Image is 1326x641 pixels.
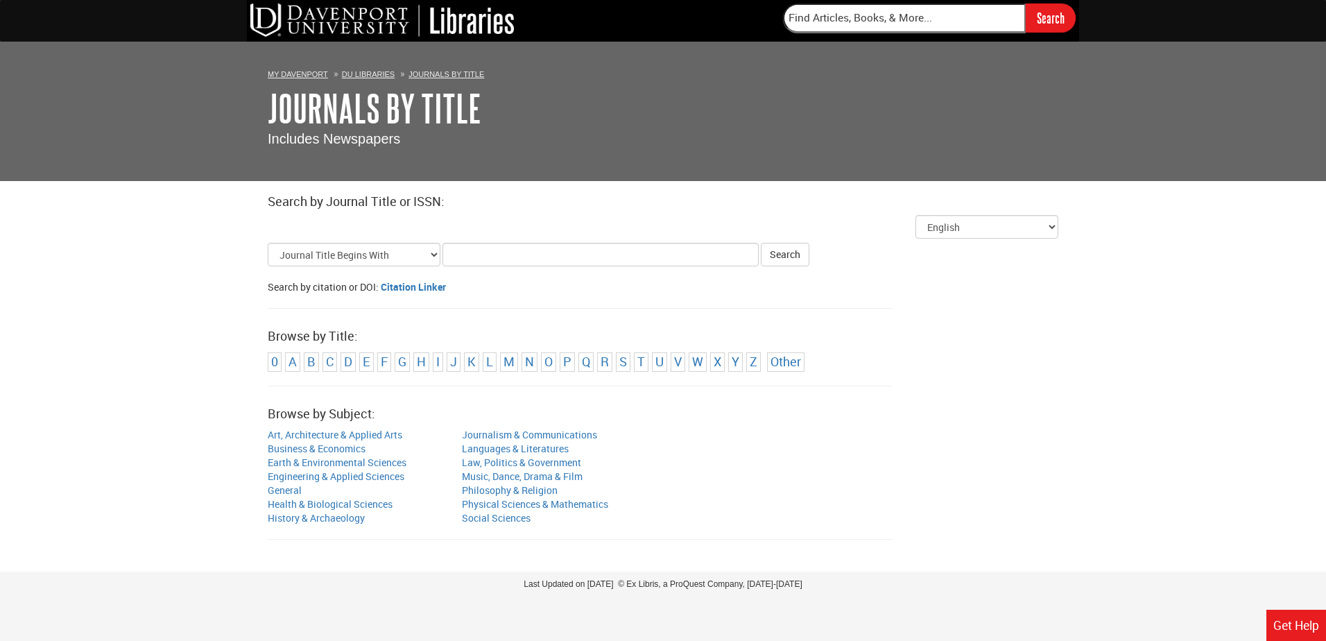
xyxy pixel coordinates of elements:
a: History & Archaeology [268,511,365,524]
a: Browse by B [307,353,316,370]
li: Browse by letter [522,352,537,372]
a: Art, Architecture & Applied Arts [268,428,402,441]
a: Browse by E [363,353,370,370]
a: Languages & Literatures [462,442,569,455]
a: Browse by X [714,353,721,370]
li: Browse by letter [395,352,410,372]
li: Browse by letter [413,352,429,372]
a: Journals By Title [268,87,481,130]
a: Browse by G [398,353,406,370]
a: Browse by F [381,353,388,370]
button: Search [761,243,809,266]
a: Journals By Title [408,70,484,78]
li: Browse by letter [447,352,460,372]
a: Browse by L [486,353,493,370]
a: Get Help [1266,610,1326,641]
li: Browse by letter [500,352,518,372]
a: Browse by O [544,353,553,370]
a: Browse by W [692,353,703,370]
a: DU Libraries [342,70,395,78]
a: Citation Linker [381,280,446,293]
a: Browse by P [563,353,571,370]
a: Browse by Y [732,353,739,370]
li: Browse by letter [285,352,300,372]
a: Browse by H [417,353,426,370]
li: Browse by letter [616,352,630,372]
a: Social Sciences [462,511,531,524]
input: Search [1026,3,1076,32]
ol: Breadcrumbs [268,67,1058,80]
a: Philosophy & Religion [462,484,558,497]
li: Browse by letter [268,352,282,372]
a: Browse by T [637,353,645,370]
li: Browse by letter [578,352,594,372]
input: Find Articles, Books, & More... [783,3,1026,33]
li: Browse by letter [597,352,612,372]
a: Browse by Q [582,353,590,370]
li: Browse by letter [541,352,556,372]
a: Browse by S [619,353,627,370]
a: Browse by K [467,353,476,370]
a: Browse by other [770,353,801,370]
a: Engineering & Applied Sciences [268,470,404,483]
li: Browse by letter [483,352,497,372]
li: Browse by letter [464,352,479,372]
li: Browse by letter [652,352,667,372]
a: General [268,484,302,497]
li: Browse by letter [689,352,707,372]
a: Journalism & Communications [462,428,597,441]
a: Browse by Z [750,353,757,370]
li: Browse by letter [746,352,761,372]
a: Physical Sciences & Mathematics [462,497,608,511]
li: Browse by letter [710,352,725,372]
li: Browse by letter [634,352,648,372]
li: Browse by letter [728,352,743,372]
li: Browse by letter [560,352,575,372]
h2: Browse by Title: [268,330,1058,343]
a: Health & Biological Sciences [268,497,393,511]
a: Browse by C [326,353,334,370]
a: Browse by V [674,353,682,370]
a: Browse by J [450,353,457,370]
li: Browse by letter [304,352,319,372]
li: Browse by letter [359,352,374,372]
a: Law, Politics & Government [462,456,581,469]
a: Browse by D [344,353,352,370]
li: Browse by letter [433,352,443,372]
li: Browse by letter [377,352,391,372]
img: DU Libraries [250,3,514,37]
li: Browse by letter [671,352,685,372]
a: Music, Dance, Drama & Film [462,470,583,483]
h2: Browse by Subject: [268,407,1058,421]
a: My Davenport [268,70,328,78]
a: Browse by 0 [271,353,278,370]
a: Browse by R [601,353,609,370]
li: Browse by letter [341,352,356,372]
span: Search by citation or DOI: [268,280,379,293]
a: Browse by N [525,353,534,370]
a: Browse by A [289,353,297,370]
p: Includes Newspapers [268,129,1058,149]
li: Browse by letter [322,352,337,372]
a: Browse by I [436,353,440,370]
a: Browse by M [503,353,515,370]
a: Earth & Environmental Sciences [268,456,406,469]
a: Business & Economics [268,442,365,455]
h2: Search by Journal Title or ISSN: [268,195,1058,209]
a: Browse by U [655,353,664,370]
